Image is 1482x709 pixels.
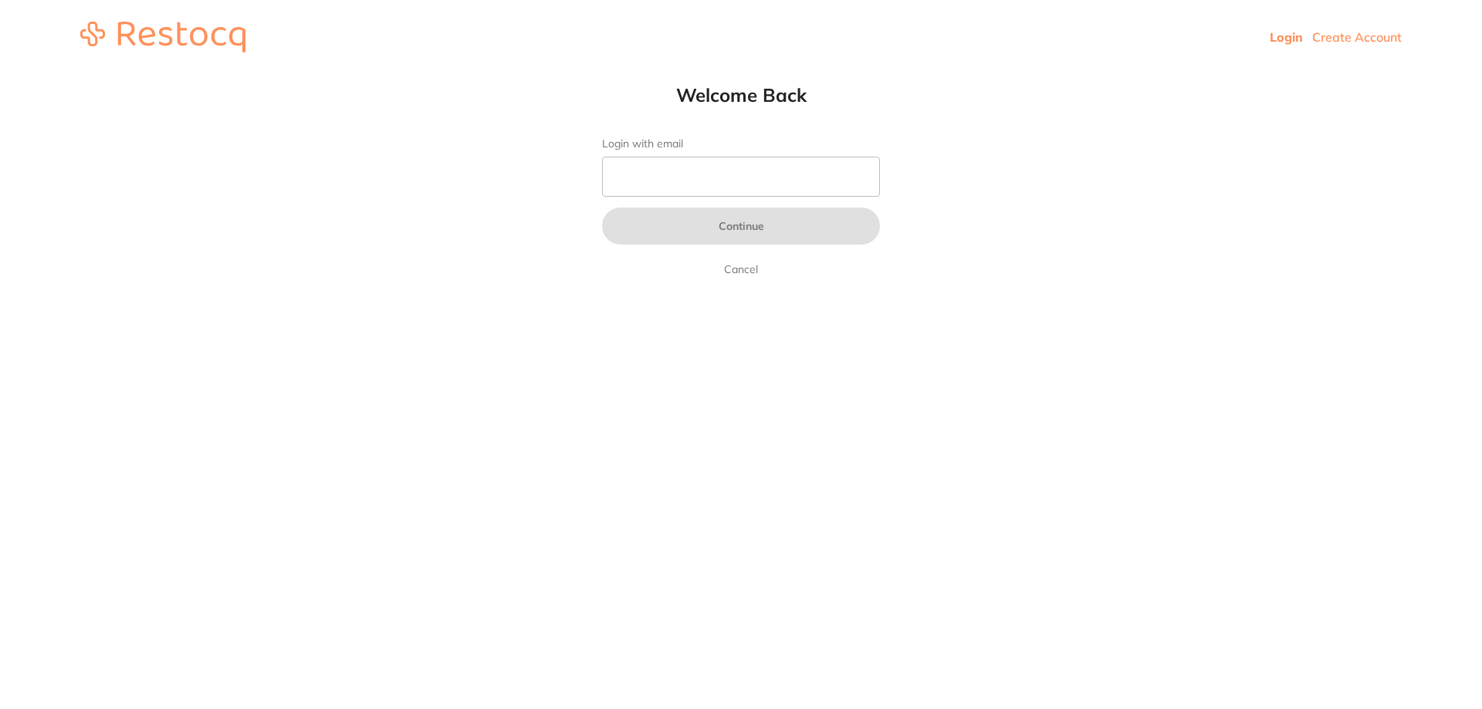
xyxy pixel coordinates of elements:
[602,208,880,245] button: Continue
[571,83,911,106] h1: Welcome Back
[602,137,880,150] label: Login with email
[1270,29,1303,45] a: Login
[1312,29,1402,45] a: Create Account
[721,260,761,279] a: Cancel
[80,22,245,52] img: restocq_logo.svg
